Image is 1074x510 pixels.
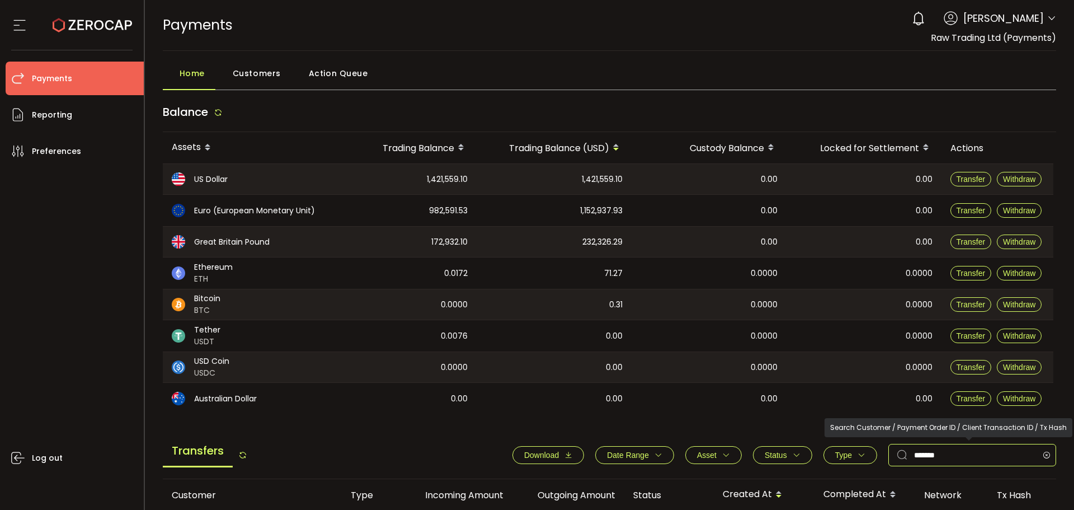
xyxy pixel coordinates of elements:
[950,266,992,280] button: Transfer
[477,138,632,157] div: Trading Balance (USD)
[950,203,992,218] button: Transfer
[997,297,1042,312] button: Withdraw
[194,293,220,305] span: Bitcoin
[580,204,623,217] span: 1,152,937.93
[1003,237,1035,246] span: Withdraw
[606,361,623,374] span: 0.00
[906,330,932,343] span: 0.0000
[401,489,512,502] div: Incoming Amount
[906,361,932,374] span: 0.0000
[632,138,786,157] div: Custody Balance
[825,418,1072,437] div: Search Customer / Payment Order ID / Client Transaction ID / Tx Hash
[595,446,674,464] button: Date Range
[1003,206,1035,215] span: Withdraw
[957,394,986,403] span: Transfer
[997,235,1042,249] button: Withdraw
[194,174,228,185] span: US Dollar
[604,267,623,280] span: 71.27
[441,361,468,374] span: 0.0000
[431,236,468,249] span: 172,932.10
[950,391,992,406] button: Transfer
[761,236,778,249] span: 0.00
[931,31,1056,44] span: Raw Trading Ltd (Payments)
[441,298,468,311] span: 0.0000
[957,175,986,184] span: Transfer
[761,392,778,405] span: 0.00
[32,450,63,466] span: Log out
[427,173,468,186] span: 1,421,559.10
[1018,456,1074,510] iframe: Chat Widget
[194,324,220,336] span: Tether
[336,138,477,157] div: Trading Balance
[751,330,778,343] span: 0.0000
[194,393,257,405] span: Australian Dollar
[997,266,1042,280] button: Withdraw
[1003,175,1035,184] span: Withdraw
[32,107,72,123] span: Reporting
[997,172,1042,186] button: Withdraw
[997,360,1042,375] button: Withdraw
[172,298,185,311] img: btc_portfolio.svg
[957,331,986,340] span: Transfer
[172,204,185,217] img: eur_portfolio.svg
[963,11,1044,26] span: [PERSON_NAME]
[194,205,315,217] span: Euro (European Monetary Unit)
[957,269,986,278] span: Transfer
[950,235,992,249] button: Transfer
[957,363,986,372] span: Transfer
[751,361,778,374] span: 0.0000
[814,485,915,504] div: Completed At
[32,143,81,160] span: Preferences
[1003,394,1035,403] span: Withdraw
[172,392,185,405] img: aud_portfolio.svg
[1003,363,1035,372] span: Withdraw
[451,392,468,405] span: 0.00
[194,336,220,348] span: USDT
[916,173,932,186] span: 0.00
[441,330,468,343] span: 0.0076
[172,235,185,249] img: gbp_portfolio.svg
[761,173,778,186] span: 0.00
[194,273,233,285] span: ETH
[163,15,233,35] span: Payments
[512,446,584,464] button: Download
[823,446,877,464] button: Type
[163,104,208,120] span: Balance
[906,267,932,280] span: 0.0000
[997,203,1042,218] button: Withdraw
[512,489,624,502] div: Outgoing Amount
[957,300,986,309] span: Transfer
[957,206,986,215] span: Transfer
[309,62,368,85] span: Action Queue
[765,451,787,460] span: Status
[835,451,852,460] span: Type
[180,62,205,85] span: Home
[582,173,623,186] span: 1,421,559.10
[1003,300,1035,309] span: Withdraw
[444,267,468,280] span: 0.0172
[916,392,932,405] span: 0.00
[915,489,988,502] div: Network
[957,237,986,246] span: Transfer
[950,297,992,312] button: Transfer
[609,298,623,311] span: 0.31
[751,267,778,280] span: 0.0000
[761,204,778,217] span: 0.00
[606,392,623,405] span: 0.00
[916,204,932,217] span: 0.00
[172,361,185,374] img: usdc_portfolio.svg
[172,329,185,343] img: usdt_portfolio.svg
[172,172,185,186] img: usd_portfolio.svg
[997,391,1042,406] button: Withdraw
[916,236,932,249] span: 0.00
[233,62,281,85] span: Customers
[163,436,233,467] span: Transfers
[194,261,233,273] span: Ethereum
[32,71,72,87] span: Payments
[786,138,941,157] div: Locked for Settlement
[697,451,717,460] span: Asset
[524,451,559,460] span: Download
[194,305,220,316] span: BTC
[172,266,185,280] img: eth_portfolio.svg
